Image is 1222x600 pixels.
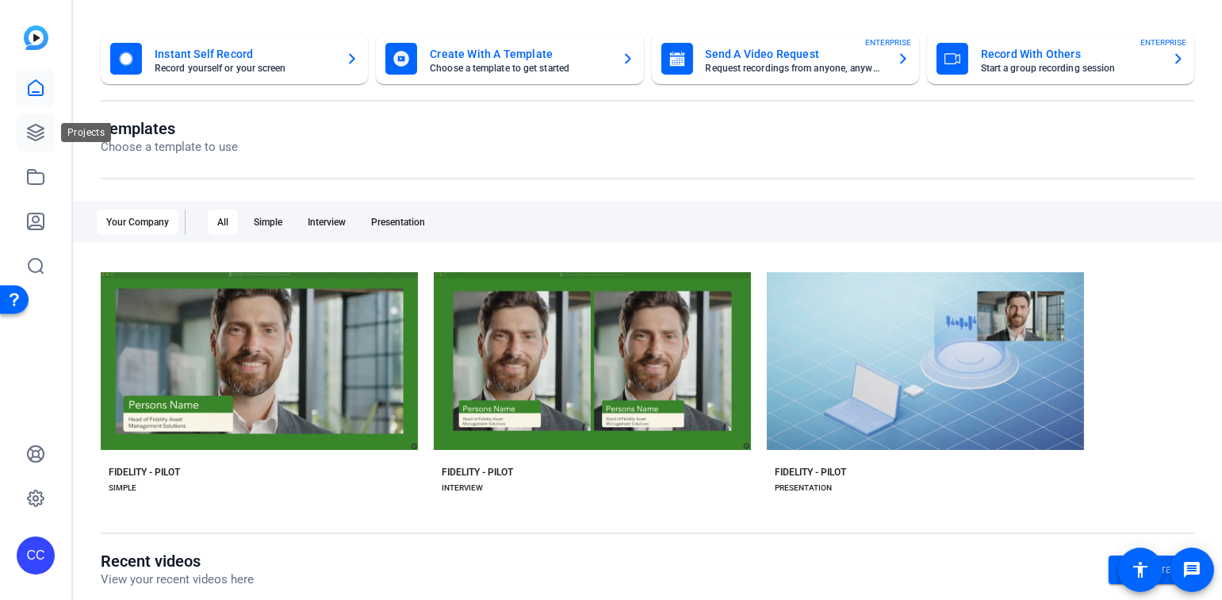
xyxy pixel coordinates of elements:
[155,44,333,63] mat-card-title: Instant Self Record
[430,63,608,73] mat-card-subtitle: Choose a template to get started
[981,63,1159,73] mat-card-subtitle: Start a group recording session
[109,482,136,494] div: SIMPLE
[97,210,178,235] div: Your Company
[109,466,180,479] div: FIDELITY - PILOT
[101,571,254,589] p: View your recent videos here
[24,25,48,50] img: blue-gradient.svg
[442,482,483,494] div: INTERVIEW
[706,44,884,63] mat-card-title: Send A Video Request
[101,33,368,84] button: Instant Self RecordRecord yourself or your screen
[1131,560,1150,579] mat-icon: accessibility
[244,210,292,235] div: Simple
[1140,37,1186,48] span: ENTERPRISE
[376,33,643,84] button: Create With A TemplateChoose a template to get started
[155,63,333,73] mat-card-subtitle: Record yourself or your screen
[652,33,919,84] button: Send A Video RequestRequest recordings from anyone, anywhereENTERPRISE
[442,466,513,479] div: FIDELITY - PILOT
[101,119,238,138] h1: Templates
[775,482,832,494] div: PRESENTATION
[430,44,608,63] mat-card-title: Create With A Template
[208,210,238,235] div: All
[101,138,238,156] p: Choose a template to use
[61,123,111,142] div: Projects
[1182,560,1201,579] mat-icon: message
[298,210,355,235] div: Interview
[927,33,1194,84] button: Record With OthersStart a group recording sessionENTERPRISE
[865,37,911,48] span: ENTERPRISE
[1109,556,1194,584] a: Go to library
[362,210,435,235] div: Presentation
[981,44,1159,63] mat-card-title: Record With Others
[706,63,884,73] mat-card-subtitle: Request recordings from anyone, anywhere
[101,552,254,571] h1: Recent videos
[775,466,846,479] div: FIDELITY - PILOT
[17,537,55,575] div: CC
